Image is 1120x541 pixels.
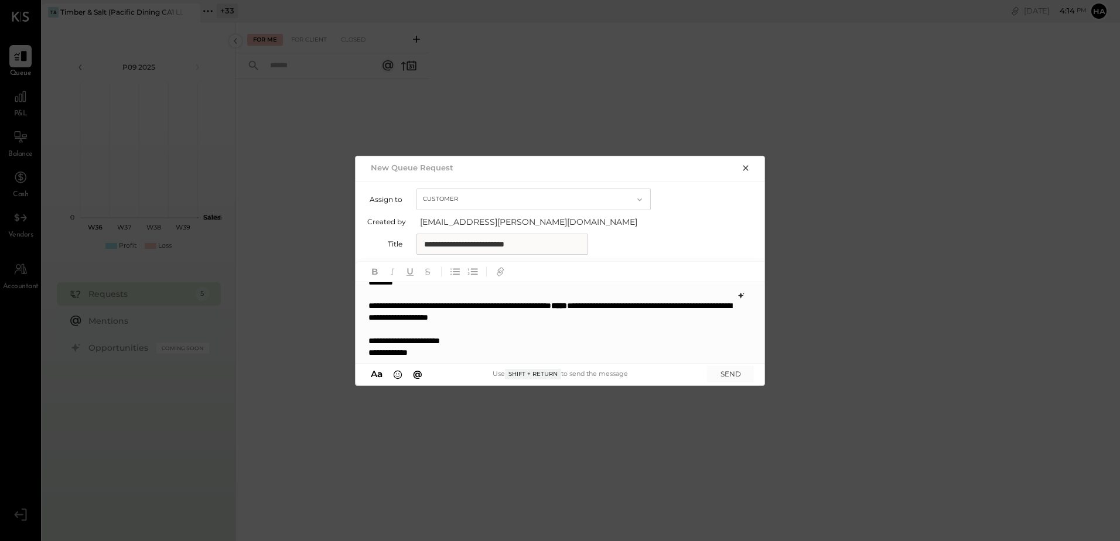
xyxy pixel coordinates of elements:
[413,368,422,379] span: @
[367,217,406,226] label: Created by
[493,264,508,279] button: Add URL
[416,189,651,210] button: Customer
[367,368,386,381] button: Aa
[367,264,383,279] button: Bold
[409,368,426,381] button: @
[402,264,418,279] button: Underline
[425,369,695,379] div: Use to send the message
[367,239,402,248] label: Title
[385,264,400,279] button: Italic
[420,216,654,228] span: [EMAIL_ADDRESS][PERSON_NAME][DOMAIN_NAME]
[367,195,402,204] label: Assign to
[377,368,383,379] span: a
[371,163,453,172] h2: New Queue Request
[448,264,463,279] button: Unordered List
[420,264,435,279] button: Strikethrough
[465,264,480,279] button: Ordered List
[707,366,754,382] button: SEND
[505,369,561,379] span: Shift + Return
